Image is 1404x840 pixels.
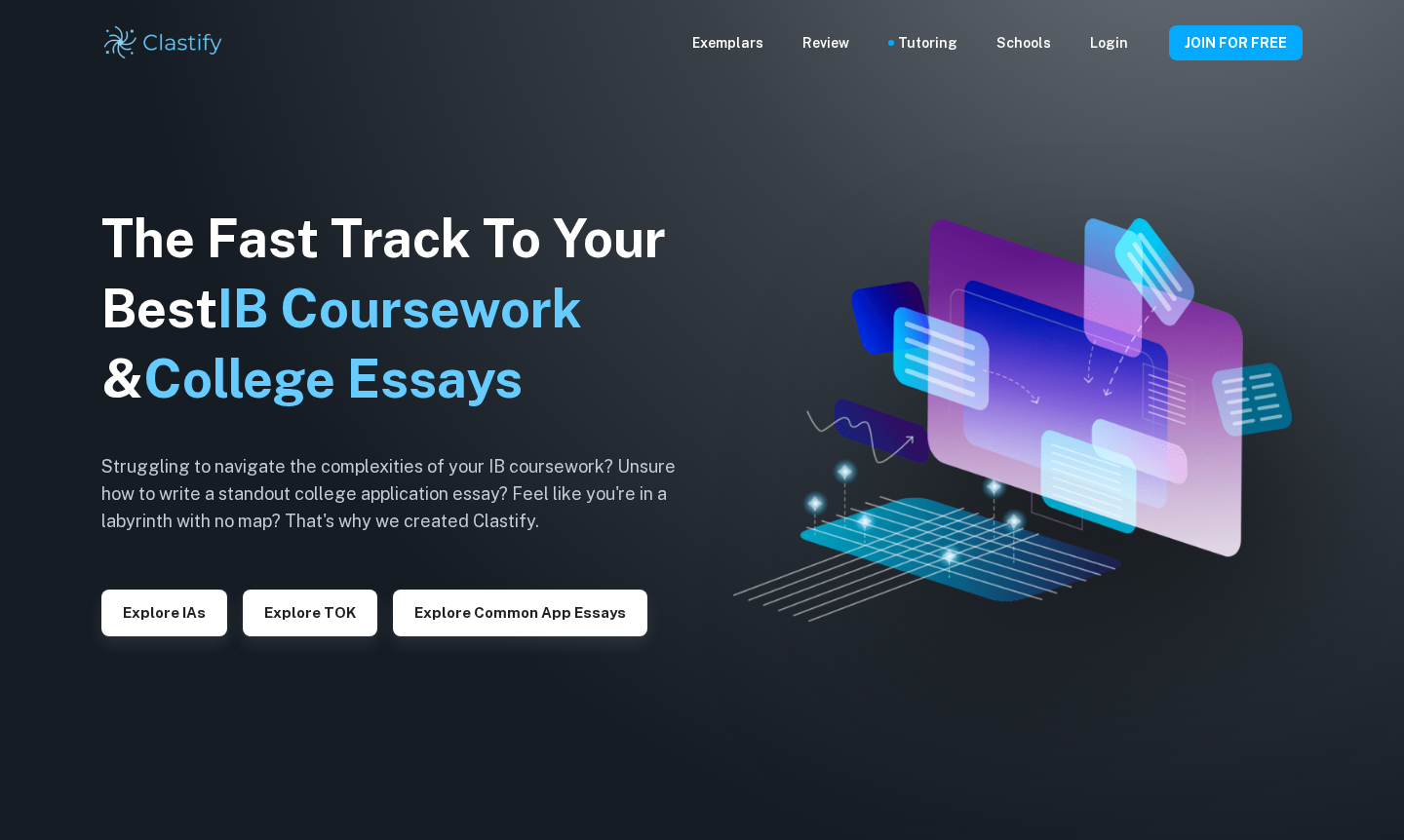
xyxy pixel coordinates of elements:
[996,32,1051,54] a: Schools
[243,590,377,636] button: Explore TOK
[1090,32,1128,54] a: Login
[1169,25,1303,60] button: JOIN FOR FREE
[101,23,225,62] img: Clastify logo
[101,590,227,636] button: Explore IAs
[802,32,849,54] p: Review
[1144,38,1153,48] button: Help and Feedback
[101,204,706,414] h1: The Fast Track To Your Best &
[393,590,647,636] button: Explore Common App essays
[101,453,706,535] h6: Struggling to navigate the complexities of your IB coursework? Unsure how to write a standout col...
[733,218,1291,622] img: Clastify hero
[243,602,377,621] a: Explore TOK
[393,602,647,621] a: Explore Common App essays
[898,32,957,54] a: Tutoring
[143,348,523,409] span: College Essays
[101,602,227,621] a: Explore IAs
[217,278,582,339] span: IB Coursework
[692,32,763,54] p: Exemplars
